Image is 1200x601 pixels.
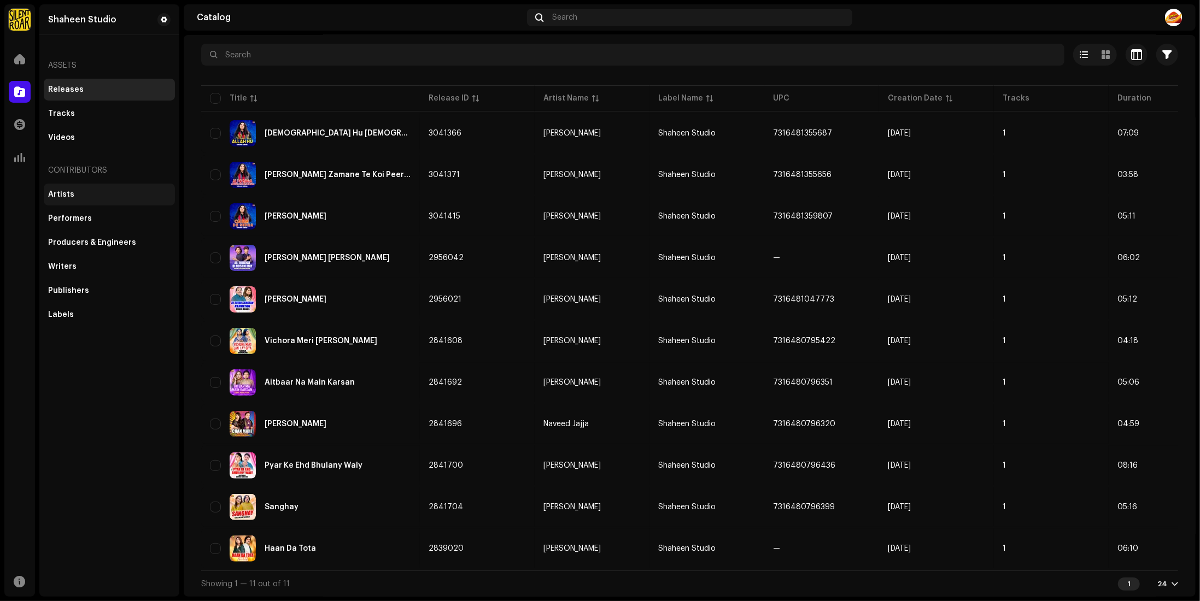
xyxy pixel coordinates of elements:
span: 05:16 [1117,503,1137,511]
div: Naveed Jajja [543,420,589,428]
span: Jun 3, 2025 [888,379,911,386]
div: Catalog [197,13,523,22]
span: Jun 3, 2025 [888,337,911,345]
span: 2841704 [429,503,463,511]
div: Producers & Engineers [48,238,136,247]
span: 2841692 [429,379,462,386]
span: Sidra Rubaab [543,337,641,345]
div: Qasim Da Sehra [265,213,326,220]
span: 1 [1003,379,1006,386]
span: — [773,254,780,262]
span: Jun 3, 2025 [888,462,911,469]
re-m-nav-item: Performers [44,208,175,229]
img: db0bd97b-0d70-4875-8bbb-ac83ea937564 [230,494,256,520]
span: 7316480796351 [773,379,833,386]
span: Sunny Abbas Khan [543,379,641,386]
img: 0e408387-1883-4a47-a8d7-54eb399d3141 [230,120,256,146]
div: 24 [1157,580,1167,588]
span: Shaheen Studio [658,420,716,428]
img: 21da16ab-3411-46c2-9e06-189f31294b83 [230,535,256,562]
span: 7316481355656 [773,171,832,179]
div: [PERSON_NAME] [543,337,601,345]
img: 71db97fc-85f8-45d8-8e23-47f23c6112a3 [230,162,256,188]
div: Haan Da Tota [265,545,316,552]
div: Performers [48,214,92,223]
div: [PERSON_NAME] [543,503,601,511]
span: 1 [1003,129,1006,137]
span: 2956021 [429,296,461,303]
img: 1ff79d16-1e5d-4a7f-a040-1ad7295a93da [1165,9,1183,26]
div: Creation Date [888,93,943,104]
div: Labels [48,310,74,319]
div: Artists [48,190,74,199]
span: 1 [1003,337,1006,345]
input: Search [201,44,1064,66]
span: 1 [1003,462,1006,469]
span: May 31, 2025 [888,545,911,552]
div: [PERSON_NAME] [543,545,601,552]
div: Releases [48,85,84,94]
span: Shaheen Studio [658,129,716,137]
span: Oct 1, 2025 [888,213,911,220]
span: 7316480796436 [773,462,835,469]
img: 90bd3ed9-3c88-4463-8df9-129494f524fc [230,286,256,313]
span: 03:58 [1117,171,1138,179]
div: Sanghay [265,503,298,511]
span: 7316481355687 [773,129,832,137]
re-m-nav-item: Tracks [44,103,175,125]
div: Vichora Meri Jan Lay Giya [265,337,377,345]
div: [PERSON_NAME] [543,129,601,137]
span: 06:02 [1117,254,1140,262]
span: Shaheen Studio [658,171,716,179]
div: Label Name [658,93,703,104]
div: [PERSON_NAME] [543,296,601,303]
span: 1 [1003,254,1006,262]
re-m-nav-item: Labels [44,304,175,326]
span: 04:59 [1117,420,1139,428]
span: Shaheen Studio [658,545,716,552]
span: Shaheen Studio [658,213,716,220]
span: Jul 22, 2025 [888,296,911,303]
re-m-nav-item: Releases [44,79,175,101]
span: Dilawar Sheikh [543,503,641,511]
span: 08:16 [1117,462,1138,469]
re-m-nav-item: Producers & Engineers [44,232,175,254]
span: Shaheen Studio [658,379,716,386]
div: Allah Hu Allah Hu [265,129,411,137]
span: 1 [1003,213,1006,220]
span: Shaheen Studio [658,254,716,262]
re-m-nav-item: Publishers [44,280,175,302]
re-m-nav-item: Writers [44,256,175,278]
span: 05:06 [1117,379,1139,386]
span: 06:10 [1117,545,1138,552]
span: 1 [1003,296,1006,303]
img: fcfd72e7-8859-4002-b0df-9a7058150634 [9,9,31,31]
span: 7316480796399 [773,503,835,511]
span: 2956042 [429,254,464,262]
div: Artist Name [543,93,589,104]
span: 3041371 [429,171,460,179]
span: 7316480795422 [773,337,835,345]
span: 2841608 [429,337,463,345]
span: 1 [1003,503,1006,511]
span: 1 [1003,545,1006,552]
span: Rizwan Ahmed Cheena [543,462,641,469]
img: a33a9280-9499-4c2e-9170-020256e7bf76 [230,328,256,354]
span: 05:12 [1117,296,1137,303]
span: Tahseen Sakina [543,129,641,137]
div: [PERSON_NAME] [543,254,601,262]
span: Shaheen Studio [658,296,716,303]
span: Jul 22, 2025 [888,254,911,262]
span: — [773,545,780,552]
span: Naveed Jajja [543,420,641,428]
div: Aj Diyan Sangtan Kehriyan [265,296,326,303]
span: Shaheen Studio [658,337,716,345]
span: Oct 1, 2025 [888,129,911,137]
re-m-nav-item: Videos [44,127,175,149]
div: [PERSON_NAME] [543,171,601,179]
img: d0652f31-c6f4-4c8d-b31d-043d689f8183 [230,203,256,229]
div: Contributors [44,157,175,184]
div: Pyar Ke Ehd Bhulany Waly [265,462,362,469]
span: Tahseen Sakina [543,213,641,220]
span: 2841700 [429,462,463,469]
